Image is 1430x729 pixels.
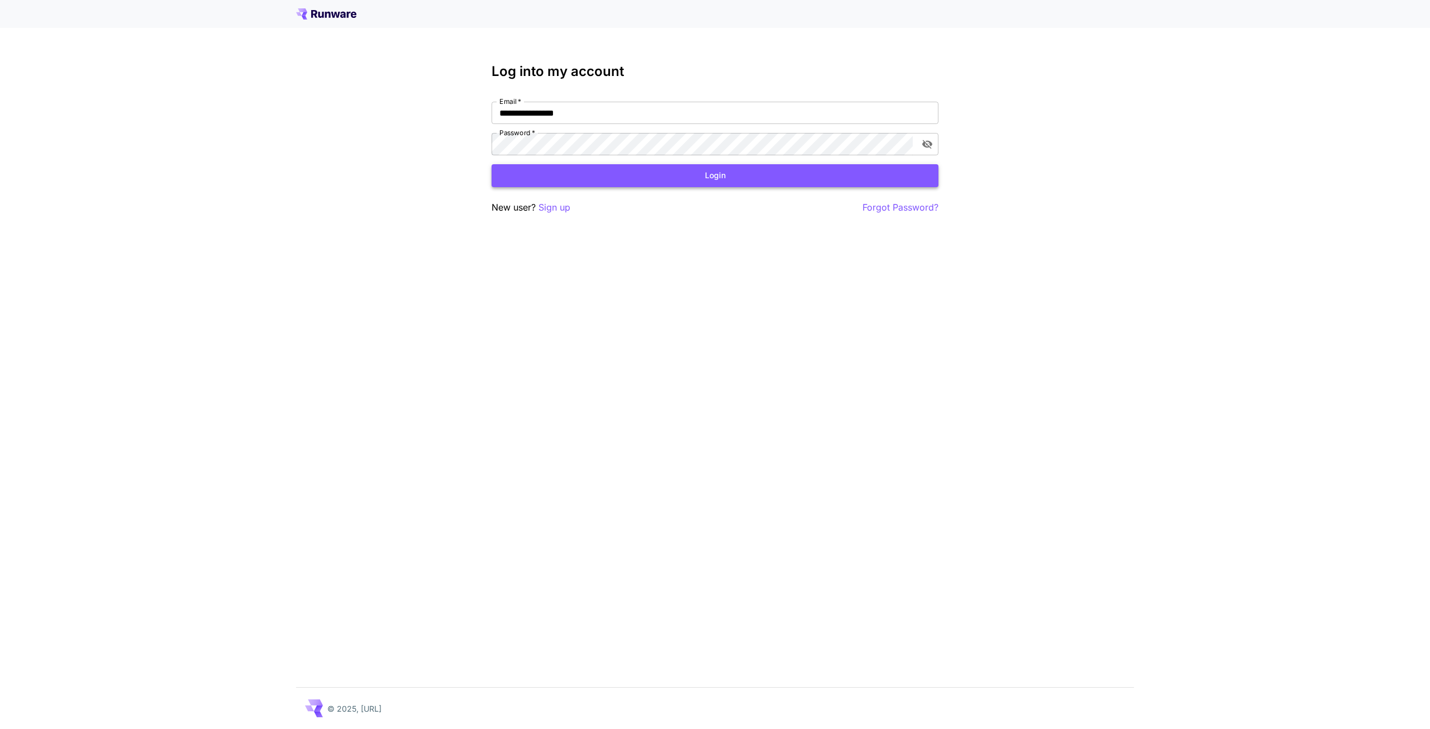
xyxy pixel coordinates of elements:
p: © 2025, [URL] [327,703,382,714]
label: Password [499,128,535,137]
button: Forgot Password? [862,201,938,215]
p: New user? [492,201,570,215]
button: toggle password visibility [917,134,937,154]
button: Login [492,164,938,187]
button: Sign up [538,201,570,215]
h3: Log into my account [492,64,938,79]
label: Email [499,97,521,106]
